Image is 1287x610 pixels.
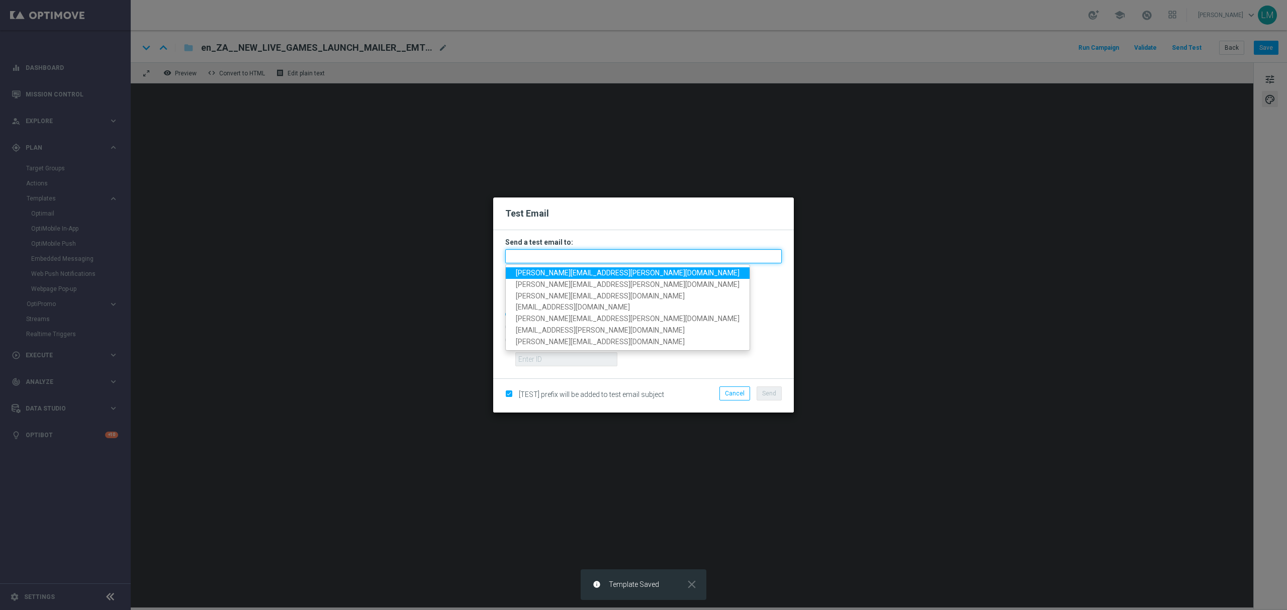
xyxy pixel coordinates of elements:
[684,580,698,588] button: close
[506,290,750,301] a: [PERSON_NAME][EMAIL_ADDRESS][DOMAIN_NAME]
[593,580,601,588] i: info
[757,386,782,400] button: Send
[506,313,750,325] a: [PERSON_NAME][EMAIL_ADDRESS][PERSON_NAME][DOMAIN_NAME]
[506,336,750,348] a: [PERSON_NAME][EMAIL_ADDRESS][DOMAIN_NAME]
[516,269,740,277] span: [PERSON_NAME][EMAIL_ADDRESS][PERSON_NAME][DOMAIN_NAME]
[506,267,750,279] a: [PERSON_NAME][EMAIL_ADDRESS][PERSON_NAME][DOMAIN_NAME]
[515,352,617,366] input: Enter ID
[685,578,698,591] i: close
[505,208,782,220] h2: Test Email
[506,325,750,336] a: [EMAIL_ADDRESS][PERSON_NAME][DOMAIN_NAME]
[516,303,630,311] span: [EMAIL_ADDRESS][DOMAIN_NAME]
[516,280,740,288] span: [PERSON_NAME][EMAIL_ADDRESS][PERSON_NAME][DOMAIN_NAME]
[762,390,776,397] span: Send
[506,301,750,313] a: [EMAIL_ADDRESS][DOMAIN_NAME]
[519,390,664,398] span: [TEST] prefix will be added to test email subject
[719,386,750,400] button: Cancel
[516,315,740,323] span: [PERSON_NAME][EMAIL_ADDRESS][PERSON_NAME][DOMAIN_NAME]
[516,291,685,299] span: [PERSON_NAME][EMAIL_ADDRESS][DOMAIN_NAME]
[506,279,750,290] a: [PERSON_NAME][EMAIL_ADDRESS][PERSON_NAME][DOMAIN_NAME]
[609,580,659,589] span: Template Saved
[505,238,782,247] h3: Send a test email to:
[516,326,685,334] span: [EMAIL_ADDRESS][PERSON_NAME][DOMAIN_NAME]
[516,338,685,346] span: [PERSON_NAME][EMAIL_ADDRESS][DOMAIN_NAME]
